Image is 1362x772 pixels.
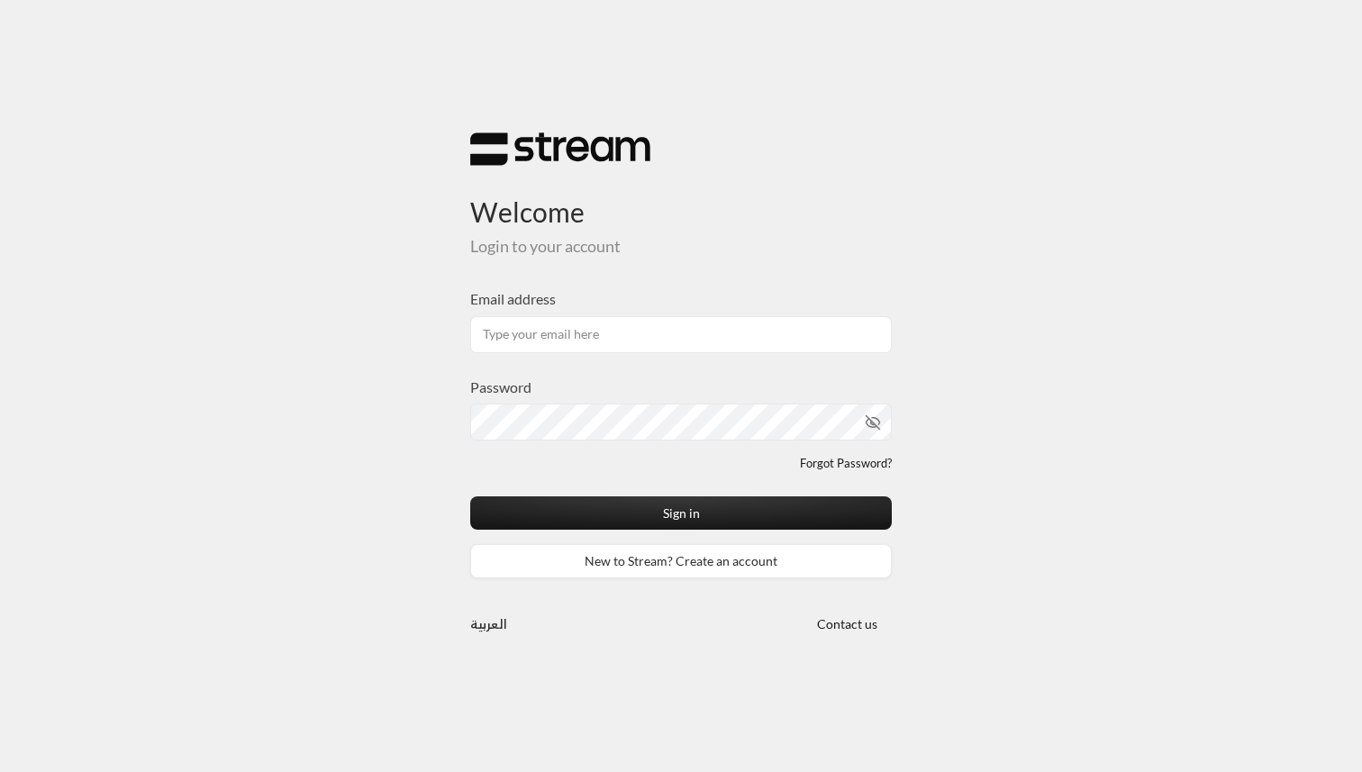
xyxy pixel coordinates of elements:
[802,616,892,631] a: Contact us
[470,496,892,530] button: Sign in
[802,607,892,640] button: Contact us
[470,132,650,167] img: Stream Logo
[470,288,556,310] label: Email address
[470,167,892,229] h3: Welcome
[470,316,892,353] input: Type your email here
[470,237,892,257] h5: Login to your account
[470,544,892,577] a: New to Stream? Create an account
[470,607,507,640] a: العربية
[800,455,892,473] a: Forgot Password?
[858,407,888,438] button: toggle password visibility
[470,377,531,398] label: Password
